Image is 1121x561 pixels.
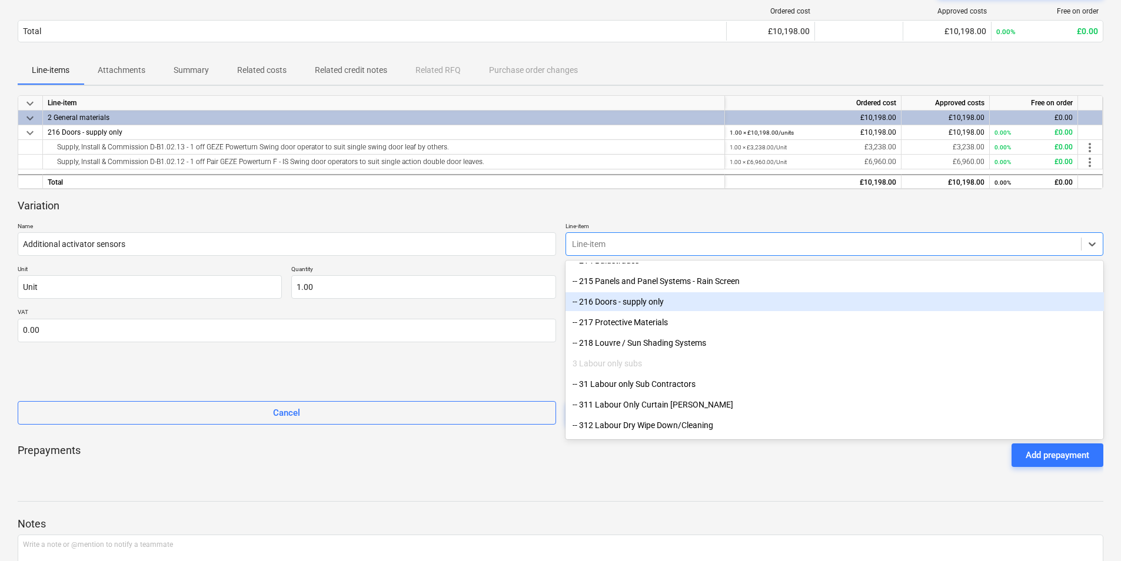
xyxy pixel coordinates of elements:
p: Attachments [98,64,145,76]
div: Free on order [996,7,1099,15]
small: 0.00% [994,129,1011,136]
p: VAT [18,308,556,318]
div: Free on order [990,96,1078,111]
small: 0.00% [994,144,1011,151]
p: Summary [174,64,209,76]
div: Supply, Install & Commission D-B1.02.12 - 1 off Pair GEZE Powerturn F - IS Swing door operators t... [48,155,720,169]
small: 0.00% [994,179,1011,186]
p: Name [18,222,556,232]
div: £3,238.00 [730,140,896,155]
div: £0.00 [994,111,1073,125]
div: £10,198.00 [906,175,984,190]
div: £0.00 [994,125,1073,140]
div: Ordered cost [731,7,810,15]
div: £10,198.00 [906,111,984,125]
div: -- 312 Labour Dry Wipe Down/Cleaning [566,416,1104,435]
p: Unit [18,265,282,275]
div: £0.00 [996,26,1098,36]
div: £6,960.00 [730,155,896,169]
div: Cancel [273,405,300,420]
div: £10,198.00 [730,125,896,140]
p: Related credit notes [315,64,387,76]
div: Total [43,174,725,189]
button: Cancel [18,401,556,425]
p: Prepayments [18,443,81,467]
small: 0.00% [996,28,1016,36]
div: 3 Labour only subs [566,354,1104,373]
div: 2 General materials [48,111,720,125]
p: Related costs [237,64,287,76]
span: keyboard_arrow_down [23,126,37,140]
small: 1.00 × £6,960.00 / Unit [730,159,787,165]
p: Notes [18,517,1103,531]
div: Approved costs [908,7,987,15]
div: Line-item [43,96,725,111]
p: Line-items [32,64,69,76]
div: £10,198.00 [908,26,986,36]
div: -- 32 Specialist Sub Contractors [566,436,1104,455]
div: Supply, Install & Commission D-B1.02.13 - 1 off GEZE Powerturn Swing door operator to suit single... [48,140,720,154]
div: £0.00 [994,155,1073,169]
iframe: Chat Widget [1062,505,1121,561]
div: -- 217 Protective Materials [566,313,1104,332]
p: Variation [18,199,59,213]
span: keyboard_arrow_down [23,96,37,111]
div: £10,198.00 [730,111,896,125]
div: -- 215 Panels and Panel Systems - Rain Screen [566,272,1104,290]
div: £10,198.00 [731,26,810,36]
p: Quantity [291,265,555,275]
div: Approved costs [902,96,990,111]
div: -- 311 Labour Only Curtain [PERSON_NAME] [566,395,1104,414]
small: 1.00 × £10,198.00 / units [730,129,794,136]
div: -- 31 Labour only Sub Contractors [566,375,1104,393]
span: keyboard_arrow_down [23,111,37,125]
div: £10,198.00 [906,125,984,140]
small: 0.00% [994,159,1011,165]
button: Add prepayment [1012,443,1103,467]
div: £6,960.00 [906,155,984,169]
div: Total [23,26,41,36]
div: Add prepayment [1026,448,1089,463]
div: £0.00 [994,140,1073,155]
div: Ordered cost [725,96,902,111]
span: more_vert [1083,141,1097,155]
div: £10,198.00 [730,175,896,190]
div: -- 216 Doors - supply only [566,292,1104,311]
span: 216 Doors - supply only [48,128,122,136]
div: £0.00 [994,175,1073,190]
small: 1.00 × £3,238.00 / Unit [730,144,787,151]
div: -- 218 Louvre / Sun Shading Systems [566,333,1104,352]
div: -- 311 Labour Only Curtain Walling [566,395,1104,414]
p: Line-item [566,222,1104,232]
div: £3,238.00 [906,140,984,155]
span: more_vert [1083,155,1097,169]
